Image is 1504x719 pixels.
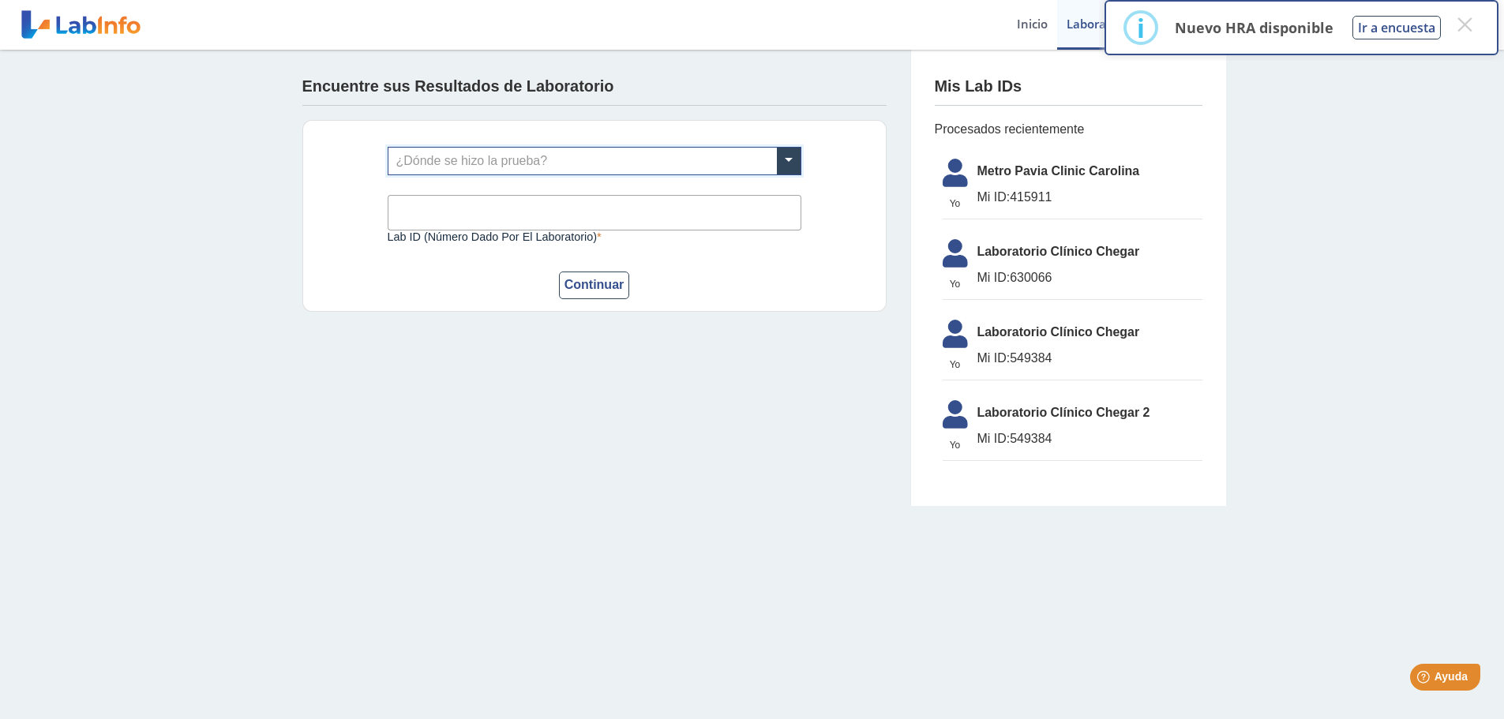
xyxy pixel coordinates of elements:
[302,77,614,96] h4: Encuentre sus Resultados de Laboratorio
[388,230,801,243] label: Lab ID (número dado por el laboratorio)
[1352,16,1441,39] button: Ir a encuesta
[935,120,1202,139] span: Procesados recientemente
[977,162,1202,181] span: Metro Pavia Clinic Carolina
[933,277,977,291] span: Yo
[977,323,1202,342] span: Laboratorio Clínico Chegar
[1175,18,1333,37] p: Nuevo HRA disponible
[933,358,977,372] span: Yo
[1363,657,1487,702] iframe: Help widget launcher
[977,351,1011,365] span: Mi ID:
[977,349,1202,368] span: 549384
[977,268,1202,287] span: 630066
[977,242,1202,261] span: Laboratorio Clínico Chegar
[935,77,1022,96] h4: Mis Lab IDs
[933,438,977,452] span: Yo
[1450,10,1479,39] button: Close this dialog
[977,188,1202,207] span: 415911
[977,271,1011,284] span: Mi ID:
[1137,13,1145,42] div: i
[559,271,630,299] button: Continuar
[977,429,1202,448] span: 549384
[977,403,1202,422] span: Laboratorio Clínico Chegar 2
[977,190,1011,204] span: Mi ID:
[977,432,1011,445] span: Mi ID:
[933,197,977,211] span: Yo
